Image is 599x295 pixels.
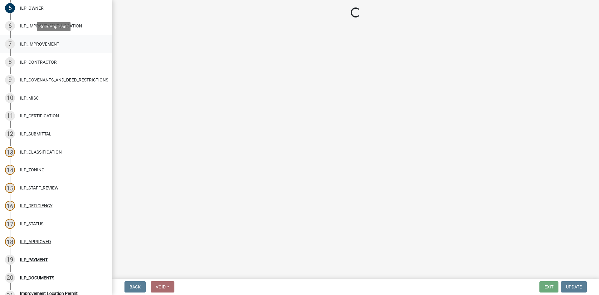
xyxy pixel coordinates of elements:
[20,276,54,280] div: ILP_DOCUMENTS
[156,284,166,289] span: Void
[5,129,15,139] div: 12
[20,24,82,28] div: ILP_IMPROVEMENT_LOCATION
[20,132,51,136] div: ILP_SUBMITTAL
[5,57,15,67] div: 8
[20,258,48,262] div: ILP_PAYMENT
[5,273,15,283] div: 20
[561,281,587,293] button: Update
[5,165,15,175] div: 14
[20,78,108,82] div: ILP_COVENANTS_AND_DEED_RESTRICTIONS
[5,3,15,13] div: 5
[20,114,59,118] div: ILP_CERTIFICATION
[5,201,15,211] div: 16
[5,147,15,157] div: 13
[20,42,59,46] div: ILP_IMPROVEMENT
[566,284,582,289] span: Update
[129,284,141,289] span: Back
[37,22,71,31] div: Role: Applicant
[20,6,44,10] div: ILP_OWNER
[20,60,57,64] div: ILP_CONTRACTOR
[5,75,15,85] div: 9
[5,219,15,229] div: 17
[5,93,15,103] div: 10
[151,281,174,293] button: Void
[5,237,15,247] div: 18
[20,186,58,190] div: ILP_STAFF_REVIEW
[5,255,15,265] div: 19
[20,222,43,226] div: ILP_STATUS
[5,21,15,31] div: 6
[20,150,62,154] div: ILP_CLASSIFICATION
[5,111,15,121] div: 11
[20,204,52,208] div: ILP_DEFICIENCY
[20,96,39,100] div: ILP_MISC
[5,183,15,193] div: 15
[5,39,15,49] div: 7
[20,239,51,244] div: ILP_APPROVED
[20,168,45,172] div: ILP_ZONING
[124,281,146,293] button: Back
[539,281,558,293] button: Exit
